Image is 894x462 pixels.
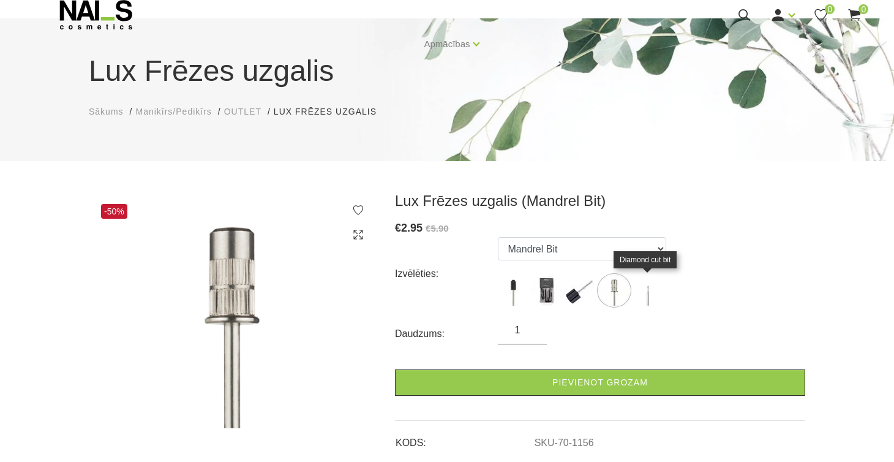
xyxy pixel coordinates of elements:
[135,105,211,118] a: Manikīrs/Pedikīrs
[565,275,596,306] img: ...
[858,4,868,14] span: 0
[395,324,498,344] div: Daudzums:
[395,264,498,284] div: Izvēlēties:
[101,204,127,219] span: -50%
[395,427,534,450] td: KODS:
[395,369,805,396] a: Pievienot grozam
[89,192,377,428] img: Lux Frēzes uzgalis
[274,105,389,118] li: Lux Frēzes uzgalis
[532,275,562,306] img: ...
[535,437,594,449] a: SKU-70-1156
[498,275,528,306] img: ...
[426,223,449,233] s: €5.90
[224,105,261,118] a: OUTLET
[401,222,423,234] span: 2.95
[813,7,828,23] a: 0
[89,107,124,116] span: Sākums
[847,7,862,23] a: 0
[395,192,805,210] h3: Lux Frēzes uzgalis (Mandrel Bit)
[825,4,835,14] span: 0
[135,107,211,116] span: Manikīrs/Pedikīrs
[599,275,629,306] img: ...
[633,275,663,306] img: ...
[395,222,401,234] span: €
[89,105,124,118] a: Sākums
[224,107,261,116] span: OUTLET
[424,20,470,69] a: Apmācības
